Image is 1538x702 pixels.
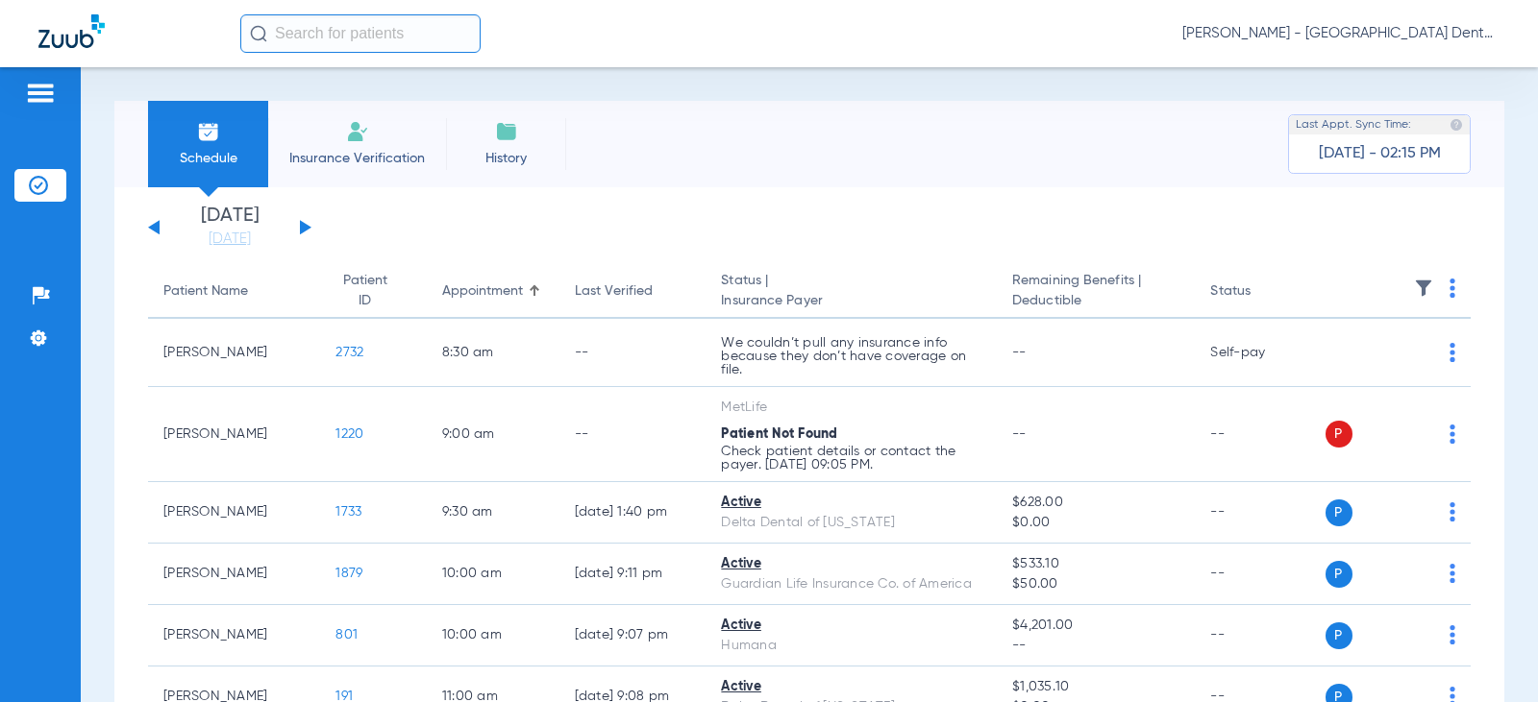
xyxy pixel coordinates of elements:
[172,230,287,249] a: [DATE]
[721,616,981,636] div: Active
[335,505,361,519] span: 1733
[148,605,320,666] td: [PERSON_NAME]
[427,482,559,544] td: 9:30 AM
[575,281,691,302] div: Last Verified
[559,319,707,387] td: --
[1450,278,1455,298] img: group-dot-blue.svg
[1450,502,1455,521] img: group-dot-blue.svg
[1450,564,1455,583] img: group-dot-blue.svg
[172,206,287,249] li: [DATE]
[148,319,320,387] td: [PERSON_NAME]
[1012,346,1027,359] span: --
[721,493,981,513] div: Active
[706,265,997,319] th: Status |
[460,149,552,168] span: History
[1195,482,1325,544] td: --
[335,567,362,580] span: 1879
[163,281,305,302] div: Patient Name
[721,291,981,311] span: Insurance Payer
[1012,636,1179,656] span: --
[1012,616,1179,636] span: $4,201.00
[1012,291,1179,311] span: Deductible
[250,25,267,42] img: Search Icon
[197,120,220,143] img: Schedule
[559,605,707,666] td: [DATE] 9:07 PM
[1326,421,1352,448] span: P
[1450,424,1455,444] img: group-dot-blue.svg
[1326,622,1352,649] span: P
[335,271,411,311] div: Patient ID
[162,149,254,168] span: Schedule
[442,281,523,302] div: Appointment
[721,398,981,418] div: MetLife
[427,605,559,666] td: 10:00 AM
[495,120,518,143] img: History
[559,482,707,544] td: [DATE] 1:40 PM
[283,149,432,168] span: Insurance Verification
[1319,144,1441,163] span: [DATE] - 02:15 PM
[1012,677,1179,697] span: $1,035.10
[346,120,369,143] img: Manual Insurance Verification
[148,482,320,544] td: [PERSON_NAME]
[1450,118,1463,132] img: last sync help info
[38,14,105,48] img: Zuub Logo
[25,82,56,105] img: hamburger-icon
[997,265,1195,319] th: Remaining Benefits |
[1012,513,1179,533] span: $0.00
[721,427,837,441] span: Patient Not Found
[240,14,481,53] input: Search for patients
[1012,554,1179,574] span: $533.10
[575,281,653,302] div: Last Verified
[1195,265,1325,319] th: Status
[1195,605,1325,666] td: --
[559,544,707,605] td: [DATE] 9:11 PM
[1450,343,1455,362] img: group-dot-blue.svg
[1326,561,1352,588] span: P
[1195,544,1325,605] td: --
[1195,387,1325,482] td: --
[335,271,394,311] div: Patient ID
[427,319,559,387] td: 8:30 AM
[148,544,320,605] td: [PERSON_NAME]
[721,636,981,656] div: Humana
[335,427,363,441] span: 1220
[335,346,363,359] span: 2732
[721,554,981,574] div: Active
[1182,24,1500,43] span: [PERSON_NAME] - [GEOGRAPHIC_DATA] Dental Care
[1326,499,1352,526] span: P
[1012,427,1027,441] span: --
[721,445,981,472] p: Check patient details or contact the payer. [DATE] 09:05 PM.
[1450,625,1455,644] img: group-dot-blue.svg
[721,574,981,594] div: Guardian Life Insurance Co. of America
[559,387,707,482] td: --
[1195,319,1325,387] td: Self-pay
[721,513,981,533] div: Delta Dental of [US_STATE]
[148,387,320,482] td: [PERSON_NAME]
[1012,574,1179,594] span: $50.00
[1296,115,1411,134] span: Last Appt. Sync Time:
[721,336,981,376] p: We couldn’t pull any insurance info because they don’t have coverage on file.
[442,281,544,302] div: Appointment
[427,544,559,605] td: 10:00 AM
[163,281,248,302] div: Patient Name
[721,677,981,697] div: Active
[427,387,559,482] td: 9:00 AM
[335,628,358,641] span: 801
[1414,278,1433,298] img: filter.svg
[1012,493,1179,513] span: $628.00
